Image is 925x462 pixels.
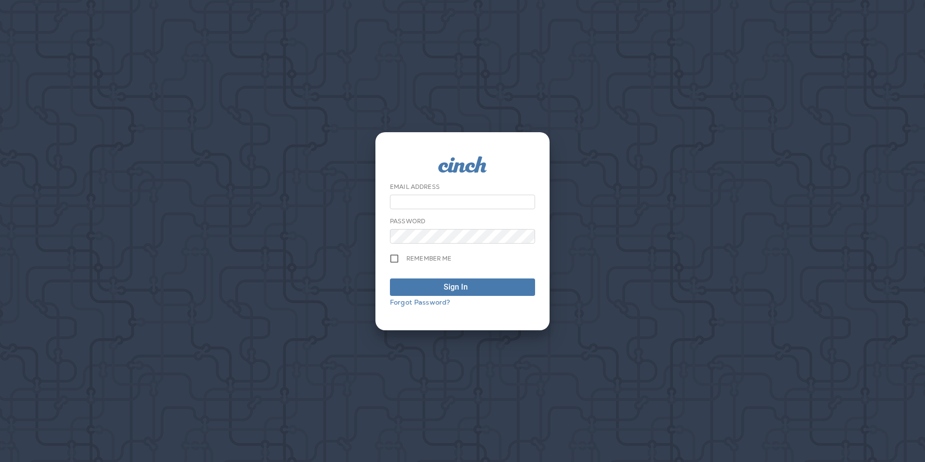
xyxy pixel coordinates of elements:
div: Sign In [444,281,468,293]
span: Remember me [406,255,452,262]
a: Forgot Password? [390,298,450,307]
label: Email Address [390,183,440,191]
button: Sign In [390,278,535,296]
label: Password [390,217,425,225]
